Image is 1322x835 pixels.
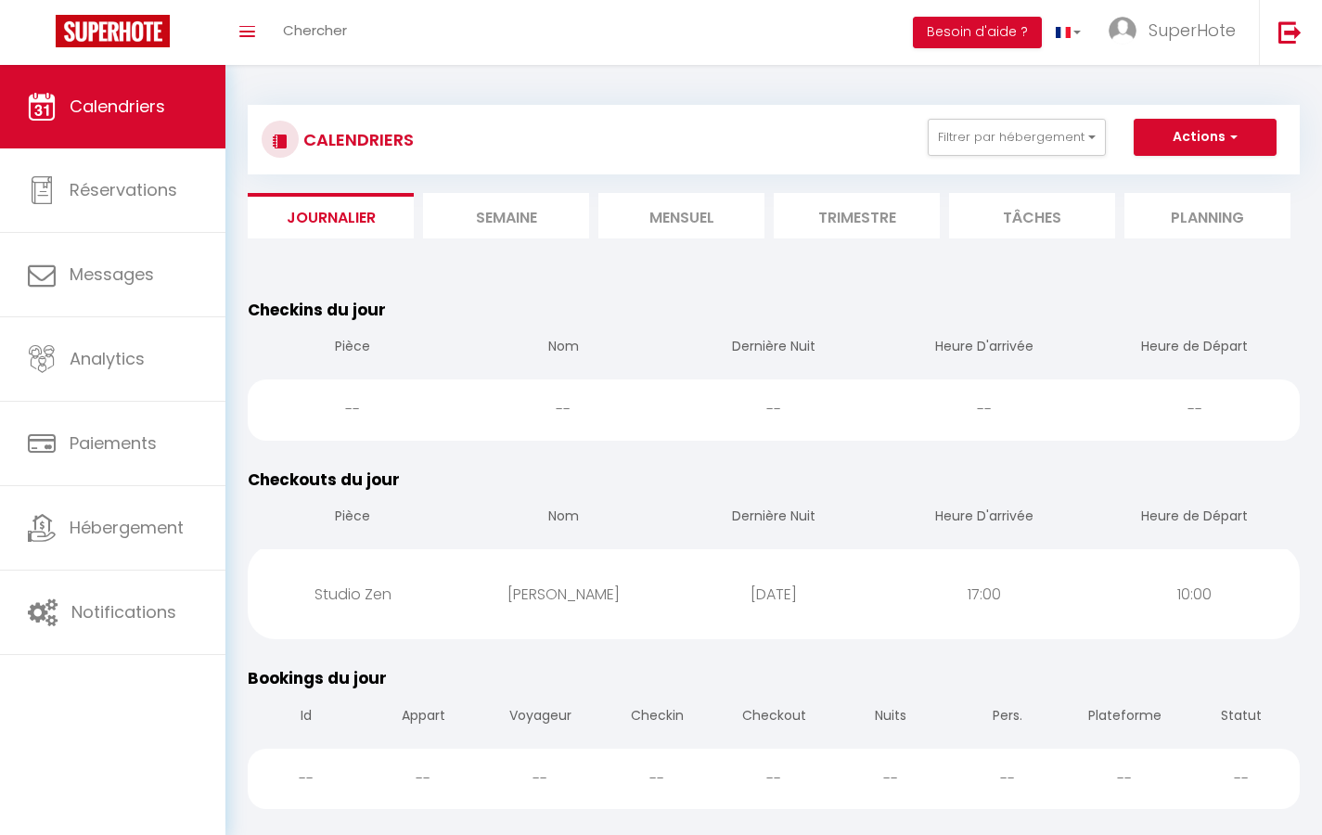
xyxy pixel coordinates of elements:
[715,749,832,809] div: --
[15,7,71,63] button: Ouvrir le widget de chat LiveChat
[481,691,598,744] th: Voyageur
[832,749,949,809] div: --
[669,379,879,440] div: --
[1183,749,1300,809] div: --
[248,667,387,689] span: Bookings du jour
[879,379,1089,440] div: --
[879,492,1089,545] th: Heure D'arrivée
[913,17,1042,48] button: Besoin d'aide ?
[832,691,949,744] th: Nuits
[56,15,170,47] img: Super Booking
[365,691,481,744] th: Appart
[458,492,669,545] th: Nom
[70,516,184,539] span: Hébergement
[458,564,669,624] div: [PERSON_NAME]
[70,347,145,370] span: Analytics
[248,749,365,809] div: --
[458,379,669,440] div: --
[283,20,347,40] span: Chercher
[70,431,157,455] span: Paiements
[1089,564,1300,624] div: 10:00
[1089,322,1300,375] th: Heure de Départ
[1183,691,1300,744] th: Statut
[248,193,414,238] li: Journalier
[774,193,940,238] li: Trimestre
[1109,17,1136,45] img: ...
[928,119,1106,156] button: Filtrer par hébergement
[1278,20,1302,44] img: logout
[879,322,1089,375] th: Heure D'arrivée
[715,691,832,744] th: Checkout
[458,322,669,375] th: Nom
[669,492,879,545] th: Dernière Nuit
[248,322,458,375] th: Pièce
[879,564,1089,624] div: 17:00
[481,749,598,809] div: --
[598,691,715,744] th: Checkin
[71,600,176,623] span: Notifications
[1149,19,1236,42] span: SuperHote
[70,95,165,118] span: Calendriers
[669,564,879,624] div: [DATE]
[365,749,481,809] div: --
[949,749,1066,809] div: --
[669,322,879,375] th: Dernière Nuit
[70,263,154,286] span: Messages
[248,469,400,491] span: Checkouts du jour
[70,178,177,201] span: Réservations
[1089,492,1300,545] th: Heure de Départ
[248,492,458,545] th: Pièce
[949,691,1066,744] th: Pers.
[1089,379,1300,440] div: --
[1124,193,1290,238] li: Planning
[299,119,414,161] h3: CALENDRIERS
[248,564,458,624] div: Studio Zen
[423,193,589,238] li: Semaine
[1066,749,1183,809] div: --
[598,749,715,809] div: --
[248,379,458,440] div: --
[598,193,764,238] li: Mensuel
[248,299,386,321] span: Checkins du jour
[949,193,1115,238] li: Tâches
[248,691,365,744] th: Id
[1066,691,1183,744] th: Plateforme
[1134,119,1277,156] button: Actions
